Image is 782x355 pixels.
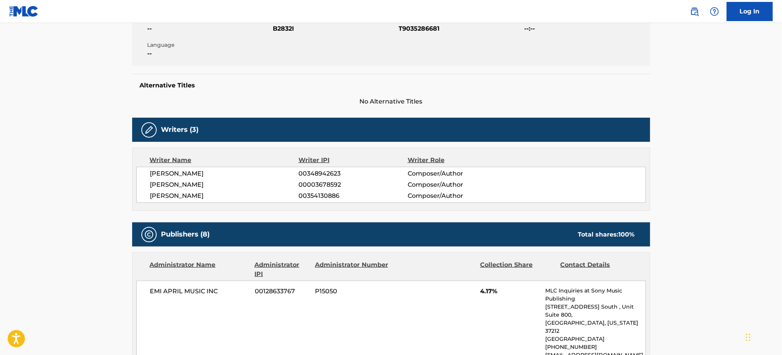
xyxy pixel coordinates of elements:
img: Publishers [144,230,154,239]
div: Administrator Name [150,260,249,279]
p: [GEOGRAPHIC_DATA], [US_STATE] 37212 [545,319,645,335]
h5: Alternative Titles [140,82,643,89]
div: Help [707,4,722,19]
span: [PERSON_NAME] [150,169,299,178]
p: [STREET_ADDRESS] South , Unit Suite 800, [545,303,645,319]
span: 100 % [619,231,635,238]
img: Writers [144,125,154,135]
img: help [710,7,719,16]
span: 00128633767 [255,287,309,296]
span: No Alternative Titles [132,97,650,106]
span: 00348942623 [298,169,407,178]
div: Total shares: [578,230,635,239]
a: Public Search [687,4,702,19]
span: -- [148,24,271,33]
a: Log In [727,2,773,21]
span: 00003678592 [298,180,407,189]
span: P15050 [315,287,389,296]
span: [PERSON_NAME] [150,191,299,201]
h5: Writers (3) [161,125,199,134]
div: Writer Role [408,156,507,165]
div: Administrator Number [315,260,389,279]
span: Composer/Author [408,180,507,189]
div: Writer Name [150,156,299,165]
span: --:-- [525,24,648,33]
span: 4.17% [480,287,539,296]
span: [PERSON_NAME] [150,180,299,189]
p: MLC Inquiries at Sony Music Publishing [545,287,645,303]
p: [GEOGRAPHIC_DATA] [545,335,645,343]
span: Language [148,41,271,49]
span: T9035286681 [399,24,523,33]
div: Collection Share [480,260,554,279]
img: search [690,7,699,16]
div: Drag [746,326,751,349]
span: -- [148,49,271,58]
h5: Publishers (8) [161,230,210,239]
span: Composer/Author [408,169,507,178]
iframe: Chat Widget [744,318,782,355]
p: [PHONE_NUMBER] [545,343,645,351]
span: EMI APRIL MUSIC INC [150,287,249,296]
span: 00354130886 [298,191,407,201]
div: Administrator IPI [255,260,309,279]
span: Composer/Author [408,191,507,201]
span: B2832I [273,24,397,33]
img: MLC Logo [9,6,39,17]
div: Contact Details [561,260,635,279]
div: Writer IPI [298,156,408,165]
